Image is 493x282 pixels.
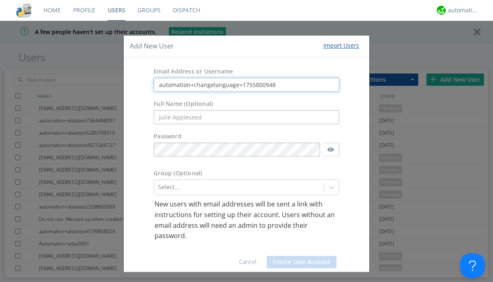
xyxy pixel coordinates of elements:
[448,6,479,14] div: automation+atlas
[130,41,174,51] h4: Add New User
[437,6,446,15] img: d2d01cd9b4174d08988066c6d424eccd
[154,133,182,141] label: Password
[154,110,339,124] input: Julie Appleseed
[154,199,339,241] p: New users with email addresses will be sent a link with instructions for setting up their account...
[323,41,359,50] div: Import Users
[239,258,256,266] a: Cancel
[154,78,339,92] input: e.g. email@address.com, Housekeeping1
[267,256,336,268] button: Create User Account
[16,3,31,18] img: cddb5a64eb264b2086981ab96f4c1ba7
[154,68,233,76] label: Email Address or Username
[154,170,202,178] label: Group (Optional)
[154,100,213,108] label: Full Name (Optional)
